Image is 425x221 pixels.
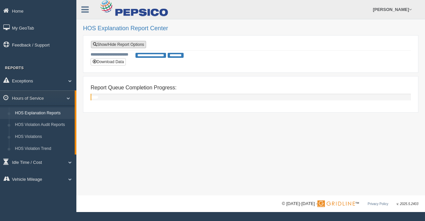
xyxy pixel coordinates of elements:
[12,107,75,119] a: HOS Explanation Reports
[91,58,126,65] button: Download Data
[317,200,355,207] img: Gridline
[282,200,418,207] div: © [DATE]-[DATE] - ™
[91,41,146,48] a: Show/Hide Report Options
[91,85,411,91] h4: Report Queue Completion Progress:
[12,131,75,143] a: HOS Violations
[83,25,418,32] h2: HOS Explanation Report Center
[12,119,75,131] a: HOS Violation Audit Reports
[12,143,75,155] a: HOS Violation Trend
[397,202,418,206] span: v. 2025.5.2403
[368,202,388,206] a: Privacy Policy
